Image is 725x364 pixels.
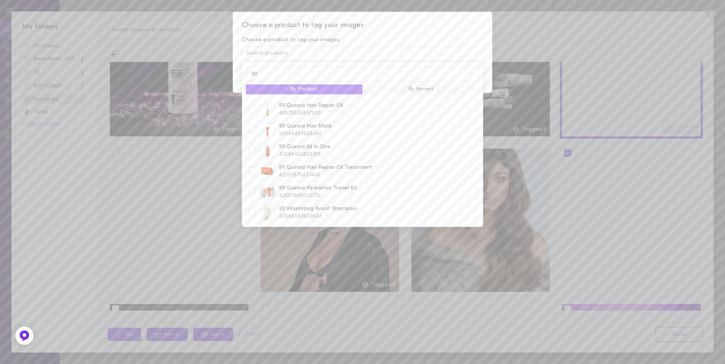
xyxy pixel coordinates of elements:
span: 20 Volumizing Boost Shampoo [279,205,482,213]
img: 42588403826748 [260,143,275,159]
button: By Product [246,84,362,94]
span: Search products [246,51,288,56]
span: 40970635837500 [279,110,482,117]
span: 911 Quinoa Hair Repair Oil Treatment [279,164,482,171]
img: 42588333932604 [260,205,275,220]
span: 42567885553724 [279,192,482,200]
img: 42567876837436 [260,164,275,179]
input: Search [246,66,479,81]
span: 911 Quinoa All In One [279,143,482,151]
span: Choose a product to tag your images [242,21,483,31]
span: Choose a product to tag your images [242,36,340,44]
span: 911 Quinoa Hair Mask [279,123,482,130]
span: 42588403826748 [279,151,482,159]
span: 42588333932604 [279,213,482,220]
img: 40970635837500 [260,102,275,117]
img: Feedback Button [19,330,30,341]
span: 911 Quinoa Hydration Travel Kit [279,184,482,192]
span: 42086483558460 [279,130,482,138]
button: By Variant [362,84,479,94]
span: 911 Quinoa Hair Repair Oil [279,102,482,110]
span: 42567876837436 [279,171,482,179]
img: 42567885553724 [260,184,275,200]
img: 42086483558460 [260,123,275,138]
